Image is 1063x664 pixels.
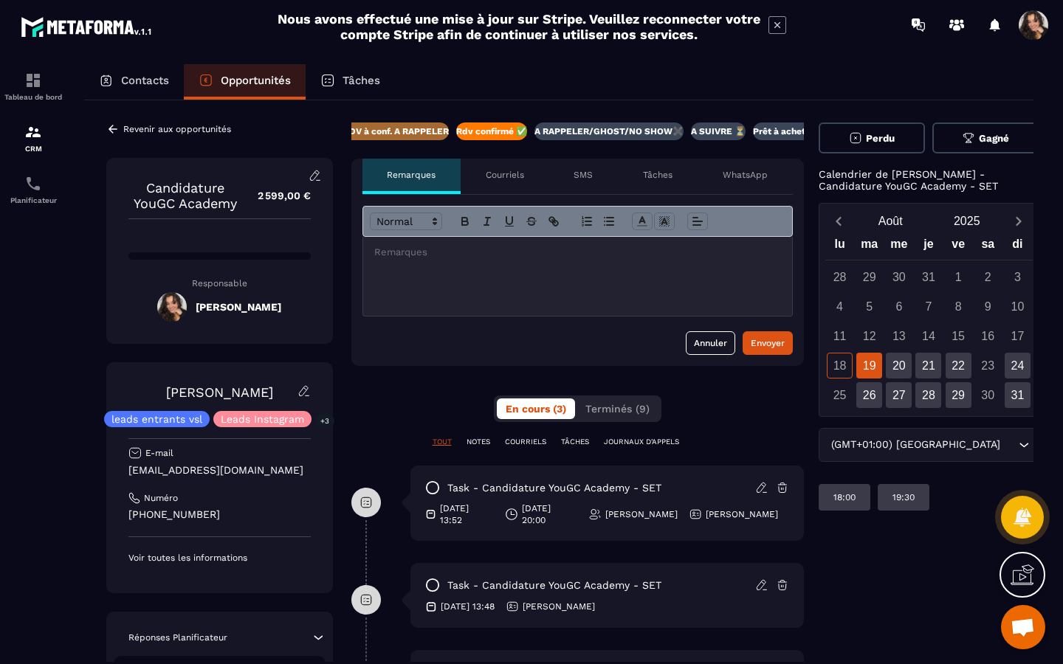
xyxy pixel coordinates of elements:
[605,508,678,520] p: [PERSON_NAME]
[456,125,527,137] p: Rdv confirmé ✅
[561,437,589,447] p: TÂCHES
[306,64,395,100] a: Tâches
[886,264,912,290] div: 30
[706,508,778,520] p: [PERSON_NAME]
[856,353,882,378] div: 19
[123,124,231,134] p: Revenir aux opportunités
[121,74,169,87] p: Contacts
[827,264,853,290] div: 28
[975,382,1001,408] div: 30
[1005,323,1031,349] div: 17
[145,447,173,459] p: E-mail
[221,414,304,424] p: Leads Instagram
[825,211,853,231] button: Previous month
[128,278,311,288] p: Responsable
[886,323,912,349] div: 13
[884,234,914,260] div: me
[315,413,334,429] p: +3
[915,264,941,290] div: 31
[975,323,1001,349] div: 16
[4,164,63,215] a: schedulerschedulerPlanificateur
[144,492,178,504] p: Numéro
[827,353,853,378] div: 18
[21,13,154,40] img: logo
[946,353,971,378] div: 22
[932,122,1039,153] button: Gagné
[819,122,926,153] button: Perdu
[243,181,311,210] p: 2 599,00 €
[827,323,853,349] div: 11
[4,60,63,112] a: formationformationTableau de bord
[166,384,273,400] a: [PERSON_NAME]
[24,72,42,89] img: formation
[4,112,63,164] a: formationformationCRM
[486,169,524,181] p: Courriels
[4,145,63,153] p: CRM
[221,74,291,87] p: Opportunités
[946,294,971,319] div: 8
[825,264,1033,408] div: Calendar days
[856,264,882,290] div: 29
[128,552,311,564] p: Voir toutes les informations
[855,234,884,260] div: ma
[915,353,941,378] div: 21
[585,403,650,415] span: Terminés (9)
[866,133,895,144] span: Perdu
[979,133,1009,144] span: Gagné
[128,463,311,477] p: [EMAIL_ADDRESS][DOMAIN_NAME]
[277,11,761,42] h2: Nous avons effectué une mise à jour sur Stripe. Veuillez reconnecter votre compte Stripe afin de ...
[447,578,661,592] p: task - Candidature YouGC Academy - SET
[1002,234,1032,260] div: di
[753,125,828,137] p: Prêt à acheter 🎰
[84,64,184,100] a: Contacts
[915,382,941,408] div: 28
[825,234,1033,408] div: Calendar wrapper
[828,437,1004,453] span: (GMT+01:00) [GEOGRAPHIC_DATA]
[1005,211,1033,231] button: Next month
[440,502,494,526] p: [DATE] 13:52
[892,491,915,503] p: 19:30
[946,323,971,349] div: 15
[827,382,853,408] div: 25
[743,331,793,355] button: Envoyer
[128,632,227,643] p: Réponses Planificateur
[643,169,672,181] p: Tâches
[886,294,912,319] div: 6
[943,234,973,260] div: ve
[853,208,929,234] button: Open months overlay
[505,437,546,447] p: COURRIELS
[1005,353,1031,378] div: 24
[946,264,971,290] div: 1
[691,125,746,137] p: A SUIVRE ⏳
[975,264,1001,290] div: 2
[886,382,912,408] div: 27
[1005,382,1031,408] div: 31
[522,502,577,526] p: [DATE] 20:00
[686,331,735,355] button: Annuler
[856,382,882,408] div: 26
[467,437,490,447] p: NOTES
[929,208,1005,234] button: Open years overlay
[343,74,380,87] p: Tâches
[975,353,1001,378] div: 23
[604,437,679,447] p: JOURNAUX D'APPELS
[128,508,311,522] p: [PHONE_NUMBER]
[574,169,593,181] p: SMS
[4,196,63,204] p: Planificateur
[975,294,1001,319] div: 9
[1001,605,1045,649] a: Ouvrir le chat
[433,437,452,447] p: TOUT
[343,125,449,137] p: RDV à conf. A RAPPELER
[723,169,768,181] p: WhatsApp
[856,323,882,349] div: 12
[914,234,943,260] div: je
[128,180,243,211] p: Candidature YouGC Academy
[1005,294,1031,319] div: 10
[534,125,684,137] p: A RAPPELER/GHOST/NO SHOW✖️
[387,169,436,181] p: Remarques
[825,234,855,260] div: lu
[497,398,575,419] button: En cours (3)
[441,601,495,612] p: [DATE] 13:48
[1005,264,1031,290] div: 3
[447,481,661,495] p: task - Candidature YouGC Academy - SET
